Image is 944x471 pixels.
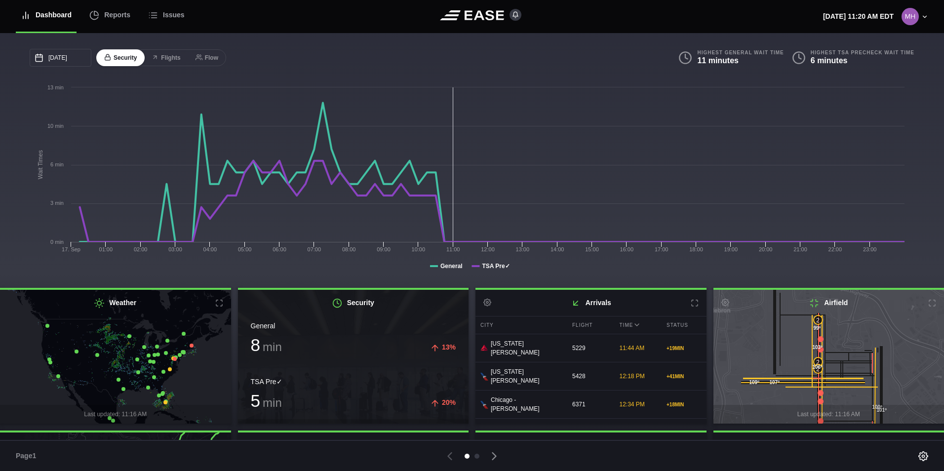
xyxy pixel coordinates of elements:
[251,336,282,353] h3: 8
[251,321,456,331] div: General
[475,432,707,459] h2: Departures
[263,396,282,409] span: min
[273,246,286,252] text: 06:00
[828,246,842,252] text: 22:00
[342,246,356,252] text: 08:00
[620,345,645,352] span: 11:44 AM
[813,364,823,374] div: 2
[655,246,669,252] text: 17:00
[793,246,807,252] text: 21:00
[188,49,226,67] button: Flow
[308,246,321,252] text: 07:00
[620,373,645,380] span: 12:18 PM
[251,377,456,387] div: TSA Pre✓
[667,373,702,380] div: + 41 MIN
[263,340,282,353] span: min
[412,246,426,252] text: 10:00
[446,246,460,252] text: 11:00
[567,395,612,414] div: 6371
[811,56,848,65] b: 6 minutes
[662,316,707,334] div: Status
[96,49,145,67] button: Security
[516,246,530,252] text: 13:00
[475,290,707,316] h2: Arrivals
[30,49,91,67] input: mm/dd/yyyy
[442,398,456,406] span: 20%
[440,263,463,270] tspan: General
[238,246,252,252] text: 05:00
[481,246,495,252] text: 12:00
[47,84,64,90] tspan: 13 min
[377,246,391,252] text: 09:00
[667,345,702,352] div: + 19 MIN
[551,246,564,252] text: 14:00
[238,419,469,438] div: Last updated: 11:16 AM
[144,49,188,67] button: Flights
[567,339,612,357] div: 5229
[567,367,612,386] div: 5428
[50,239,64,245] tspan: 0 min
[16,451,40,461] span: Page 1
[620,401,645,408] span: 12:34 PM
[491,395,560,413] span: Chicago - [PERSON_NAME]
[37,150,44,179] tspan: Wait Times
[759,246,773,252] text: 20:00
[251,392,282,409] h3: 5
[50,200,64,206] tspan: 3 min
[585,246,599,252] text: 15:00
[62,246,80,252] tspan: 17. Sep
[863,246,877,252] text: 23:00
[567,419,612,437] div: 1684
[491,367,560,385] span: [US_STATE][PERSON_NAME]
[813,315,823,325] div: 2
[134,246,148,252] text: 02:00
[811,49,914,56] b: Highest TSA PreCheck Wait Time
[99,246,113,252] text: 01:00
[47,123,64,129] tspan: 10 min
[823,11,894,22] p: [DATE] 11:20 AM EDT
[615,316,660,334] div: Time
[724,246,738,252] text: 19:00
[168,246,182,252] text: 03:00
[442,343,456,351] span: 13%
[567,316,612,334] div: Flight
[697,56,739,65] b: 11 minutes
[50,161,64,167] tspan: 6 min
[475,316,565,334] div: City
[203,246,217,252] text: 04:00
[667,401,702,408] div: + 18 MIN
[238,432,469,459] h2: Parking
[491,339,560,357] span: [US_STATE][PERSON_NAME]
[482,263,510,270] tspan: TSA Pre✓
[238,290,469,316] h2: Security
[697,49,784,56] b: Highest General Wait Time
[902,8,919,25] img: 8d1564f89ae08c1c7851ff747965b28a
[620,246,634,252] text: 16:00
[813,357,823,367] div: 2
[689,246,703,252] text: 18:00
